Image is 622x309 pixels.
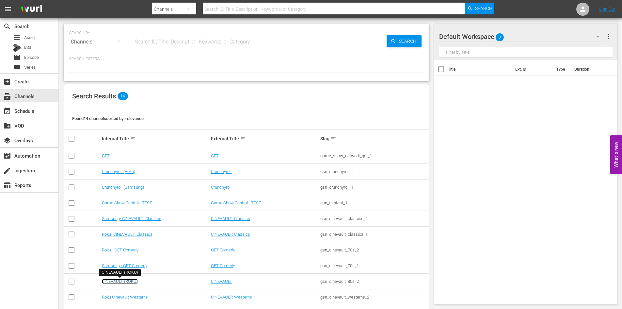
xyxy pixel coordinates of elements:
[511,60,553,78] th: Ext. ID
[102,232,152,237] a: Roku- CINEVAULT: Classics
[211,279,232,284] a: CINEVAULT
[3,23,11,30] span: Search
[102,295,148,300] a: Roku Cinevault Westerns
[4,5,12,13] span: menu
[102,279,138,284] a: CINEVAULT (ROKU)
[3,137,11,145] span: Overlays
[3,167,11,175] span: Ingestion
[439,27,606,46] div: Default Workspace
[396,35,422,47] span: Search
[16,2,47,17] img: ans4CAIJ8jUAAAAAAAAAAAAAAAAAAAAAAAAgQb4GAAAAAAAAAAAAAAAAAAAAAAAAJMjXAAAAAAAAAAAAAAAAAAAAAAAAgAT5G...
[24,44,31,51] span: Bits
[102,200,152,205] a: Game Show Central - TEST
[320,185,428,190] div: gsn_crunchyroll_1
[118,92,128,100] span: 14
[330,136,336,142] span: sort
[3,122,11,130] span: VOD
[605,33,613,41] span: more_vert
[610,135,622,174] button: Open Feedback Widget
[211,200,261,205] a: Game Show Central - TEST
[69,33,127,51] div: Channels
[475,3,492,14] span: Search
[3,152,11,160] span: Automation
[211,135,318,143] div: External Title
[69,56,424,62] p: Search Filters:
[552,60,570,78] th: Type
[211,248,235,252] a: GET Comedy
[320,263,428,268] div: gsn_cinevault_70s_1
[605,29,613,44] button: more_vert
[211,153,219,158] a: GET
[3,107,11,115] span: Schedule
[387,35,422,47] button: Search
[102,185,144,190] a: Crunchyroll (Samsung)
[102,135,209,143] div: Internal Title
[320,153,428,158] div: game_show_network_get_1
[599,7,616,12] a: Sign Out
[3,78,11,86] span: Create
[320,135,428,143] div: Slug
[24,34,35,41] span: Asset
[465,3,494,14] button: Search
[320,232,428,237] div: gsn_cinevault_classics_1
[240,136,246,142] span: sort
[130,136,136,142] span: sort
[211,232,250,237] a: CINEVAULT: Classics
[320,295,428,300] div: gsn_cinevault_westerns_2
[448,60,511,78] th: Title
[211,263,235,268] a: GET Comedy
[320,279,428,284] div: gsn_cinevault_80s_2
[13,64,21,72] span: Series
[13,34,21,42] span: Asset
[13,54,21,61] span: Episode
[102,216,161,221] a: Samsung- CINEVAULT: Classics
[102,270,138,275] div: CINEVAULT (ROKU)
[102,263,147,268] a: Samsung - GET Comedy
[211,216,250,221] a: CINEVAULT: Classics
[570,60,610,78] th: Duration
[24,64,36,71] span: Series
[102,248,138,252] a: Roku - GET Comedy
[320,200,428,205] div: gsn_gsntest_1
[320,169,428,174] div: gsn_crunchyroll_2
[72,92,116,100] span: Search Results
[102,169,135,174] a: Crunchyroll (Roku)
[3,93,11,100] span: Channels
[211,185,231,190] a: Crunchyroll
[496,30,504,44] span: 0
[211,169,231,174] a: Crunchyroll
[102,153,110,158] a: GET
[24,54,39,61] span: Episode
[320,248,428,252] div: gsn_cinevault_70s_2
[320,216,428,221] div: gsn_cinevault_classics_2
[13,44,21,52] div: Bits
[211,295,252,300] a: CINEVAULT: Westerns
[3,181,11,189] span: Reports
[72,116,144,121] span: Found 14 channels sorted by: relevance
